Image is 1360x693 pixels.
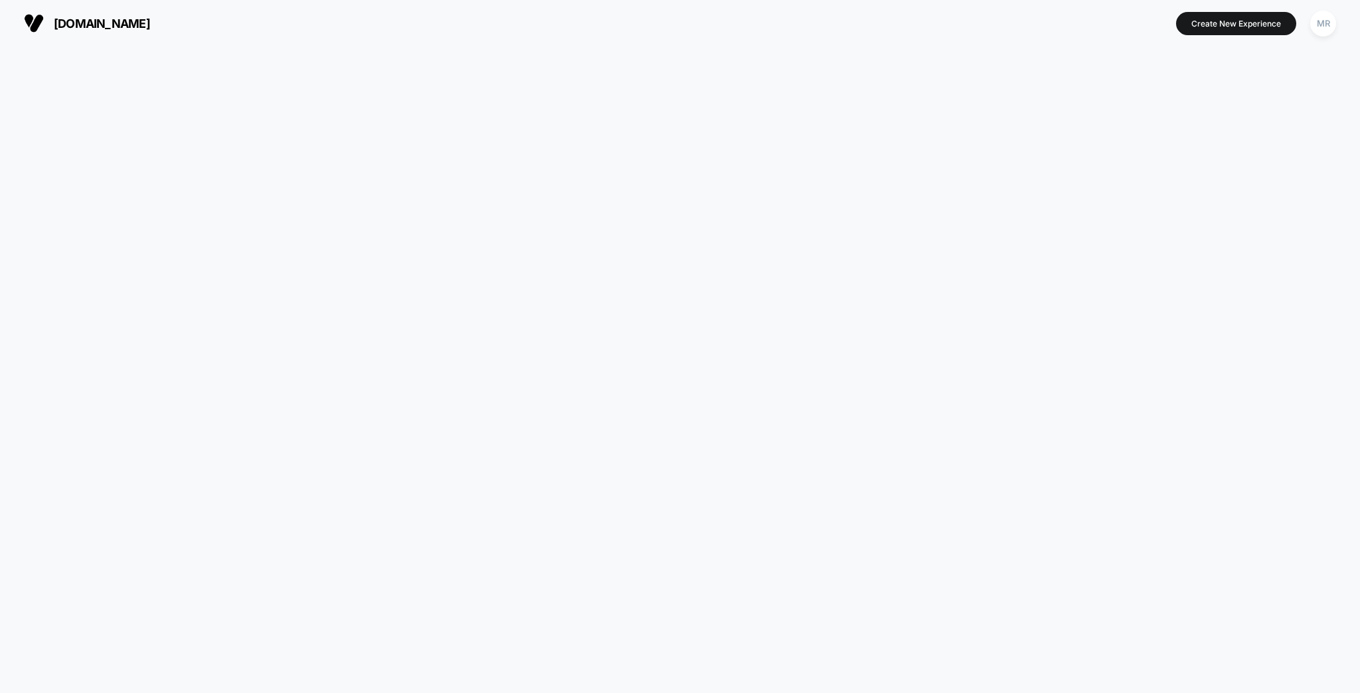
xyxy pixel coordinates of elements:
button: MR [1306,10,1340,37]
button: Create New Experience [1176,12,1296,35]
span: [DOMAIN_NAME] [54,17,150,31]
img: Visually logo [24,13,44,33]
div: MR [1310,11,1336,37]
button: [DOMAIN_NAME] [20,13,154,34]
